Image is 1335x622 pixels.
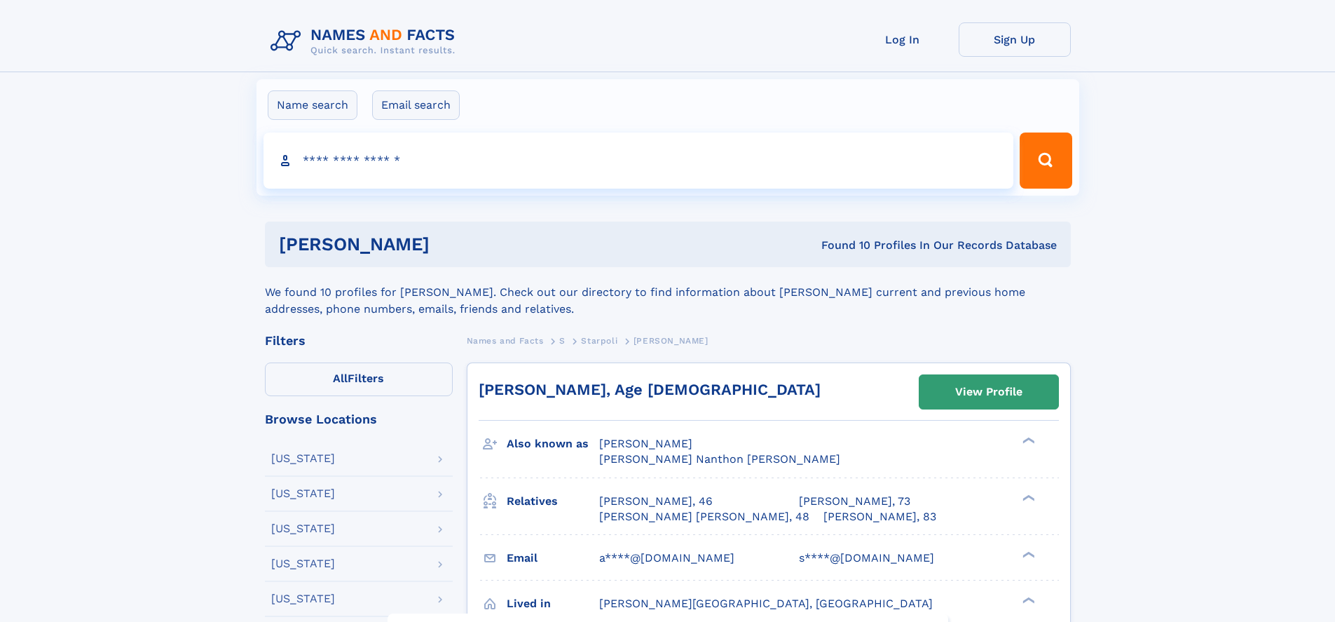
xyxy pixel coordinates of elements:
[625,238,1057,253] div: Found 10 Profiles In Our Records Database
[507,489,599,513] h3: Relatives
[271,593,335,604] div: [US_STATE]
[271,453,335,464] div: [US_STATE]
[1019,493,1036,502] div: ❯
[279,236,626,253] h1: [PERSON_NAME]
[507,432,599,456] h3: Also known as
[634,336,708,346] span: [PERSON_NAME]
[263,133,1014,189] input: search input
[959,22,1071,57] a: Sign Up
[372,90,460,120] label: Email search
[507,592,599,616] h3: Lived in
[1019,436,1036,445] div: ❯
[559,336,566,346] span: S
[599,452,840,466] span: [PERSON_NAME] Nanthon [PERSON_NAME]
[265,363,453,396] label: Filters
[333,372,348,385] span: All
[1019,595,1036,604] div: ❯
[955,376,1022,408] div: View Profile
[1020,133,1072,189] button: Search Button
[265,22,467,60] img: Logo Names and Facts
[507,546,599,570] h3: Email
[271,523,335,534] div: [US_STATE]
[799,494,910,509] a: [PERSON_NAME], 73
[581,336,617,346] span: Starpoli
[847,22,959,57] a: Log In
[268,90,357,120] label: Name search
[581,332,617,349] a: Starpoli
[1019,550,1036,559] div: ❯
[265,413,453,426] div: Browse Locations
[599,597,933,610] span: [PERSON_NAME][GEOGRAPHIC_DATA], [GEOGRAPHIC_DATA]
[559,332,566,349] a: S
[823,509,936,525] a: [PERSON_NAME], 83
[271,558,335,569] div: [US_STATE]
[599,437,692,450] span: [PERSON_NAME]
[271,488,335,499] div: [US_STATE]
[467,332,544,349] a: Names and Facts
[265,267,1071,318] div: We found 10 profiles for [PERSON_NAME]. Check out our directory to find information about [PERSON...
[599,509,809,525] a: [PERSON_NAME] [PERSON_NAME], 48
[599,494,713,509] a: [PERSON_NAME], 46
[919,375,1058,409] a: View Profile
[265,334,453,347] div: Filters
[479,381,821,398] a: [PERSON_NAME], Age [DEMOGRAPHIC_DATA]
